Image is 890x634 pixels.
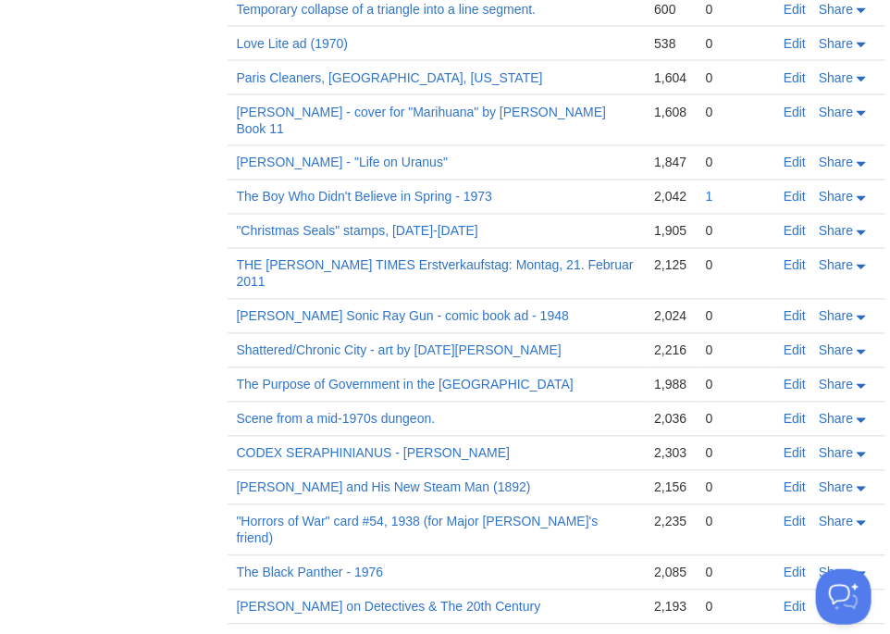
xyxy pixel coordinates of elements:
a: Edit [784,378,806,392]
div: 600 [654,1,686,18]
a: Edit [784,343,806,358]
div: 0 [706,308,765,325]
a: [PERSON_NAME] and His New Steam Man (1892) [237,480,531,495]
a: Edit [784,412,806,427]
div: 2,216 [654,342,686,359]
a: [PERSON_NAME] - "Life on Uranus" [237,155,449,170]
a: "Christmas Seals" stamps, [DATE]-[DATE] [237,224,478,239]
span: Share [819,224,853,239]
div: 2,085 [654,565,686,581]
div: 0 [706,1,765,18]
a: Temporary collapse of a triangle into a line segment. [237,2,537,17]
span: Share [819,378,853,392]
div: 2,303 [654,445,686,462]
div: 538 [654,35,686,52]
div: 1,847 [654,155,686,171]
span: Share [819,309,853,324]
a: Paris Cleaners, [GEOGRAPHIC_DATA], [US_STATE] [237,70,543,85]
a: CODEX SERAPHINIANUS - [PERSON_NAME] [237,446,511,461]
div: 2,042 [654,189,686,205]
a: The Black Panther - 1976 [237,566,384,580]
a: Edit [784,258,806,273]
div: 2,235 [654,514,686,530]
a: Edit [784,70,806,85]
div: 2,193 [654,599,686,615]
a: Edit [784,2,806,17]
a: Edit [784,190,806,205]
a: THE [PERSON_NAME] TIMES Erstverkaufstag: Montag, 21. Februar 2011 [237,258,634,290]
a: Scene from a mid-1970s dungeon. [237,412,436,427]
span: Share [819,70,853,85]
a: Edit [784,36,806,51]
div: 0 [706,479,765,496]
div: 0 [706,155,765,171]
span: Share [819,190,853,205]
a: Edit [784,446,806,461]
span: Share [819,258,853,273]
a: [PERSON_NAME] on Detectives & The 20th Century [237,600,541,615]
div: 0 [706,223,765,240]
a: Love Lite ad (1970) [237,36,349,51]
div: 2,024 [654,308,686,325]
div: 0 [706,104,765,120]
a: The Boy Who Didn't Believe in Spring - 1973 [237,190,493,205]
a: "Horrors of War" card #54, 1938 (for Major [PERSON_NAME]'s friend) [237,515,599,546]
span: Share [819,2,853,17]
div: 0 [706,35,765,52]
div: 0 [706,377,765,393]
div: 1,604 [654,69,686,86]
a: [PERSON_NAME] - cover for "Marihuana" by [PERSON_NAME] Book 11 [237,105,607,136]
span: Share [819,105,853,119]
span: Share [819,566,853,580]
div: 0 [706,514,765,530]
span: Share [819,515,853,529]
div: 0 [706,599,765,615]
div: 0 [706,342,765,359]
a: Edit [784,566,806,580]
div: 1,608 [654,104,686,120]
span: Share [819,343,853,358]
a: Edit [784,480,806,495]
span: Share [819,155,853,170]
div: 2,156 [654,479,686,496]
iframe: Help Scout Beacon - Open [816,569,871,625]
a: 1 [706,190,713,205]
a: The Purpose of Government in the [GEOGRAPHIC_DATA] [237,378,574,392]
a: Edit [784,515,806,529]
a: [PERSON_NAME] Sonic Ray Gun - comic book ad - 1948 [237,309,569,324]
a: Edit [784,309,806,324]
span: Share [819,480,853,495]
div: 0 [706,69,765,86]
a: Edit [784,155,806,170]
span: Share [819,36,853,51]
div: 1,988 [654,377,686,393]
a: Edit [784,224,806,239]
div: 0 [706,411,765,428]
div: 2,125 [654,257,686,274]
a: Edit [784,600,806,615]
a: Shattered/Chronic City - art by [DATE][PERSON_NAME] [237,343,562,358]
div: 0 [706,445,765,462]
span: Share [819,412,853,427]
div: 0 [706,257,765,274]
div: 2,036 [654,411,686,428]
div: 0 [706,565,765,581]
a: Edit [784,105,806,119]
div: 1,905 [654,223,686,240]
span: Share [819,446,853,461]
